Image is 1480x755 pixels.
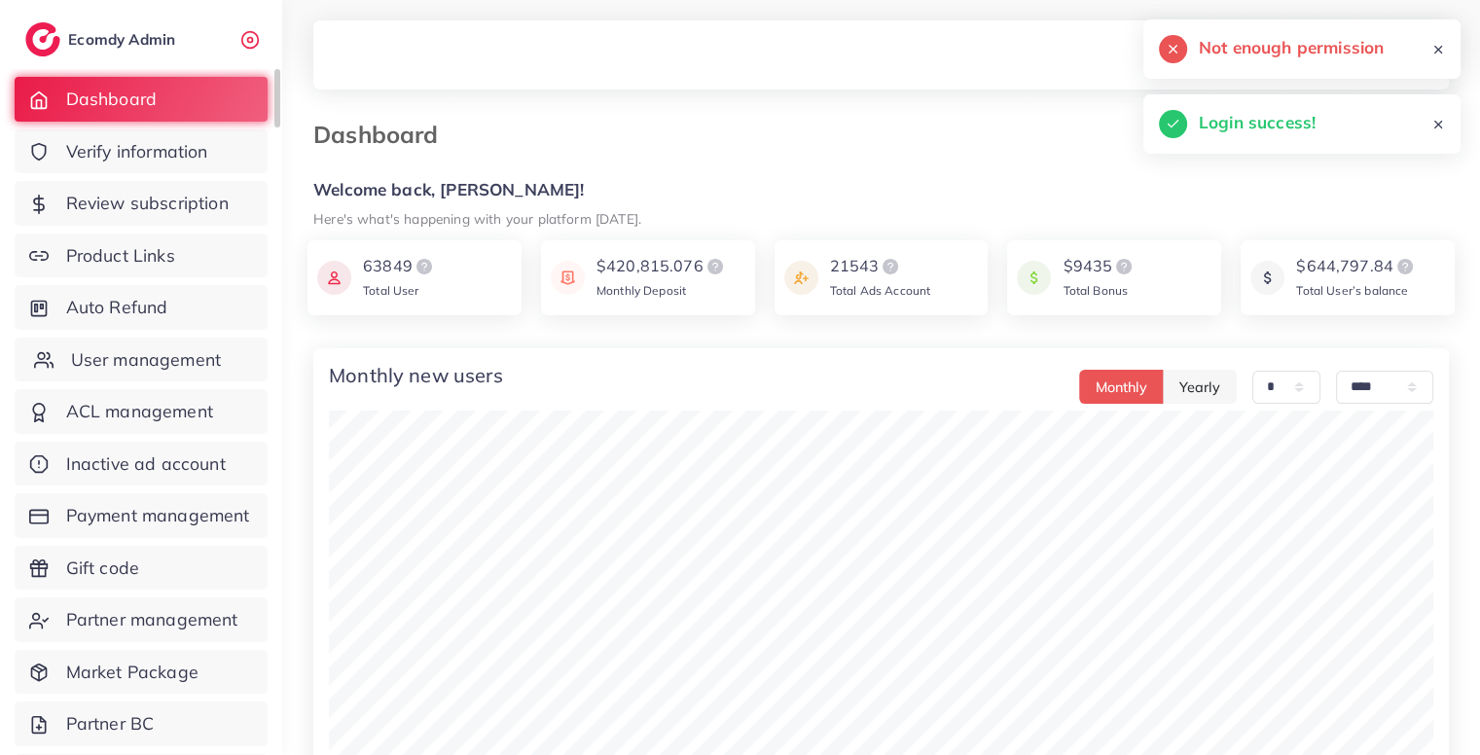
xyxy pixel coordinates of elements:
button: Monthly [1079,370,1164,404]
img: logo [1393,255,1417,278]
span: Total Bonus [1063,283,1128,298]
span: Verify information [66,139,208,164]
h4: Monthly new users [329,364,503,387]
a: Verify information [15,129,268,174]
small: Here's what's happening with your platform [DATE]. [313,210,641,227]
img: icon payment [317,255,351,301]
span: User management [71,347,221,373]
img: logo [25,22,60,56]
span: Product Links [66,243,175,269]
img: icon payment [551,255,585,301]
span: Monthly Deposit [596,283,686,298]
span: Partner BC [66,711,155,737]
span: Market Package [66,660,199,685]
h5: Login success! [1199,110,1316,135]
button: Yearly [1163,370,1237,404]
a: Payment management [15,493,268,538]
a: ACL management [15,389,268,434]
span: Auto Refund [66,295,168,320]
img: logo [413,255,436,278]
a: Dashboard [15,77,268,122]
span: Payment management [66,503,250,528]
div: $9435 [1063,255,1136,278]
img: icon payment [1017,255,1051,301]
span: Partner management [66,607,238,632]
a: Inactive ad account [15,442,268,486]
span: Review subscription [66,191,229,216]
img: logo [879,255,902,278]
span: Gift code [66,556,139,581]
div: $420,815.076 [596,255,727,278]
h5: Welcome back, [PERSON_NAME]! [313,180,1449,200]
div: 63849 [363,255,436,278]
img: icon payment [784,255,818,301]
span: Total User’s balance [1296,283,1408,298]
h2: Ecomdy Admin [68,30,180,49]
div: $644,797.84 [1296,255,1417,278]
span: ACL management [66,399,213,424]
span: Total User [363,283,419,298]
span: Dashboard [66,87,157,112]
div: 21543 [830,255,931,278]
a: logoEcomdy Admin [25,22,180,56]
img: icon payment [1250,255,1284,301]
img: logo [704,255,727,278]
a: User management [15,338,268,382]
a: Gift code [15,546,268,591]
h3: Dashboard [313,121,453,149]
span: Total Ads Account [830,283,931,298]
a: Partner BC [15,701,268,746]
h5: Not enough permission [1199,35,1384,60]
a: Product Links [15,234,268,278]
a: Partner management [15,597,268,642]
a: Market Package [15,650,268,695]
img: logo [1112,255,1136,278]
a: Auto Refund [15,285,268,330]
span: Inactive ad account [66,451,226,477]
a: Review subscription [15,181,268,226]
